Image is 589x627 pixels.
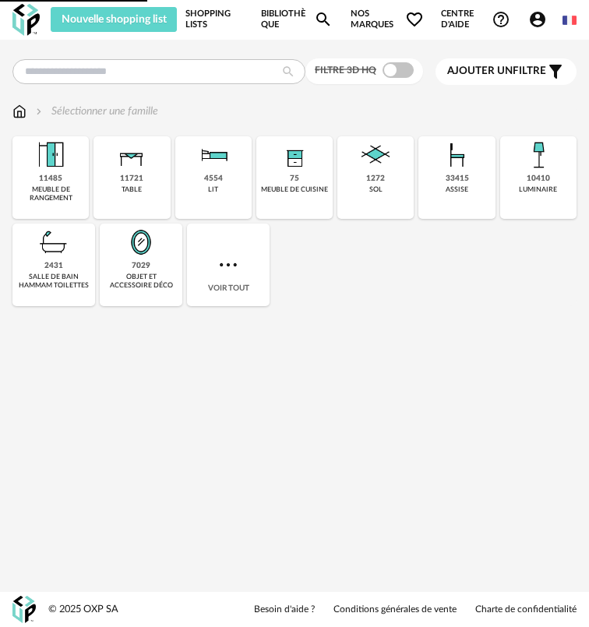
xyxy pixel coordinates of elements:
[51,7,177,32] button: Nouvelle shopping list
[366,174,385,184] div: 1272
[405,10,424,29] span: Heart Outline icon
[62,14,167,25] span: Nouvelle shopping list
[33,104,158,119] div: Sélectionner une famille
[12,104,26,119] img: svg+xml;base64,PHN2ZyB3aWR0aD0iMTYiIGhlaWdodD0iMTciIHZpZXdCb3g9IjAgMCAxNiAxNyIgZmlsbD0ibm9uZSIgeG...
[254,604,315,616] a: Besoin d'aide ?
[48,603,118,616] div: © 2025 OXP SA
[436,58,577,85] button: Ajouter unfiltre Filter icon
[492,10,510,29] span: Help Circle Outline icon
[520,136,557,174] img: Luminaire.png
[439,136,476,174] img: Assise.png
[122,185,142,194] div: table
[447,65,546,78] span: filtre
[17,185,84,203] div: meuble de rangement
[261,185,328,194] div: meuble de cuisine
[261,7,333,32] a: BibliothèqueMagnify icon
[35,224,72,261] img: Salle%20de%20bain.png
[39,174,62,184] div: 11485
[12,4,40,36] img: OXP
[187,224,270,306] div: Voir tout
[369,185,383,194] div: sol
[519,185,557,194] div: luminaire
[447,65,513,76] span: Ajouter un
[208,185,218,194] div: lit
[276,136,313,174] img: Rangement.png
[528,10,547,29] span: Account Circle icon
[475,604,577,616] a: Charte de confidentialité
[527,174,550,184] div: 10410
[195,136,232,174] img: Literie.png
[17,273,90,291] div: salle de bain hammam toilettes
[546,62,565,81] span: Filter icon
[185,7,244,32] a: Shopping Lists
[315,65,376,75] span: Filtre 3D HQ
[563,13,577,27] img: fr
[104,273,178,291] div: objet et accessoire déco
[132,261,150,271] div: 7029
[357,136,394,174] img: Sol.png
[441,9,510,31] span: Centre d'aideHelp Circle Outline icon
[122,224,160,261] img: Miroir.png
[216,252,241,277] img: more.7b13dc1.svg
[44,261,63,271] div: 2431
[446,185,468,194] div: assise
[12,596,36,623] img: OXP
[113,136,150,174] img: Table.png
[32,136,69,174] img: Meuble%20de%20rangement.png
[333,604,457,616] a: Conditions générales de vente
[290,174,299,184] div: 75
[446,174,469,184] div: 33415
[120,174,143,184] div: 11721
[204,174,223,184] div: 4554
[33,104,45,119] img: svg+xml;base64,PHN2ZyB3aWR0aD0iMTYiIGhlaWdodD0iMTYiIHZpZXdCb3g9IjAgMCAxNiAxNiIgZmlsbD0ibm9uZSIgeG...
[528,10,554,29] span: Account Circle icon
[314,10,333,29] span: Magnify icon
[351,7,424,32] span: Nos marques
